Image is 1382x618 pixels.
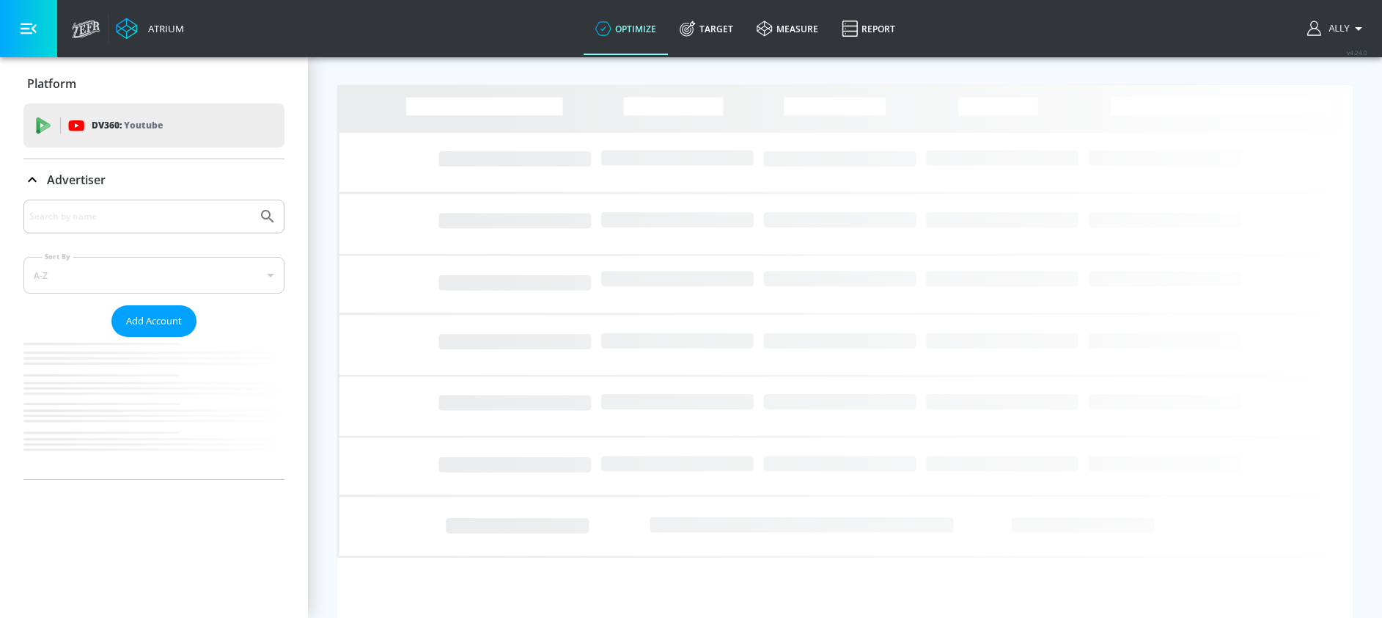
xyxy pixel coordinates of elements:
[116,18,184,40] a: Atrium
[830,2,907,55] a: Report
[124,117,163,133] p: Youtube
[1323,23,1350,34] span: login as: ally.mcculloch@zefr.com
[23,103,284,148] div: DV360: Youtube
[745,2,830,55] a: measure
[42,252,73,261] label: Sort By
[23,159,284,200] div: Advertiser
[584,2,668,55] a: optimize
[111,305,196,337] button: Add Account
[23,200,284,479] div: Advertiser
[47,172,106,188] p: Advertiser
[23,337,284,479] nav: list of Advertiser
[23,63,284,104] div: Platform
[126,313,182,330] span: Add Account
[27,76,76,92] p: Platform
[29,207,251,226] input: Search by name
[92,117,163,134] p: DV360:
[1347,48,1367,57] span: v 4.24.0
[1307,20,1367,37] button: Ally
[23,257,284,294] div: A-Z
[668,2,745,55] a: Target
[142,22,184,35] div: Atrium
